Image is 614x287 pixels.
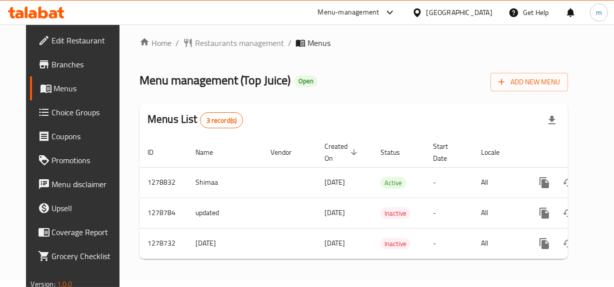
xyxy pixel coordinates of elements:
div: [GEOGRAPHIC_DATA] [426,7,492,18]
span: 3 record(s) [200,116,243,125]
td: - [425,167,473,198]
span: [DATE] [324,176,345,189]
span: Branches [52,58,120,70]
div: Total records count [200,112,243,128]
span: Inactive [380,238,410,250]
span: Inactive [380,208,410,219]
div: Menu-management [318,6,379,18]
a: Branches [30,52,128,76]
td: All [473,198,524,228]
span: Open [294,77,317,85]
span: Status [380,146,413,158]
a: Edit Restaurant [30,28,128,52]
span: Upsell [52,202,120,214]
span: Menu management ( Top Juice ) [139,69,290,91]
button: more [532,171,556,195]
span: Menus [54,82,120,94]
button: Change Status [556,201,580,225]
td: 1278732 [139,228,187,259]
button: Change Status [556,232,580,256]
td: - [425,198,473,228]
span: Name [195,146,226,158]
a: Promotions [30,148,128,172]
a: Menu disclaimer [30,172,128,196]
a: Choice Groups [30,100,128,124]
button: more [532,232,556,256]
span: Start Date [433,140,461,164]
td: [DATE] [187,228,262,259]
span: Vendor [270,146,304,158]
a: Coverage Report [30,220,128,244]
span: Restaurants management [195,37,284,49]
nav: breadcrumb [139,37,568,49]
span: [DATE] [324,206,345,219]
li: / [288,37,291,49]
a: Grocery Checklist [30,244,128,268]
span: Choice Groups [52,106,120,118]
span: Grocery Checklist [52,250,120,262]
span: Edit Restaurant [52,34,120,46]
button: Change Status [556,171,580,195]
span: Locale [481,146,512,158]
span: Coverage Report [52,226,120,238]
a: Menus [30,76,128,100]
div: Open [294,75,317,87]
span: Active [380,177,406,189]
span: Menus [307,37,330,49]
td: - [425,228,473,259]
a: Restaurants management [183,37,284,49]
span: ID [147,146,166,158]
button: Add New Menu [490,73,568,91]
span: Created On [324,140,360,164]
a: Home [139,37,171,49]
span: Add New Menu [498,76,560,88]
a: Upsell [30,196,128,220]
button: more [532,201,556,225]
td: All [473,167,524,198]
td: updated [187,198,262,228]
span: Promotions [52,154,120,166]
span: m [596,7,602,18]
h2: Menus List [147,112,243,128]
td: Shimaa [187,167,262,198]
div: Export file [540,108,564,132]
span: [DATE] [324,237,345,250]
li: / [175,37,179,49]
a: Coupons [30,124,128,148]
span: Coupons [52,130,120,142]
td: 1278832 [139,167,187,198]
td: All [473,228,524,259]
div: Inactive [380,207,410,219]
span: Menu disclaimer [52,178,120,190]
td: 1278784 [139,198,187,228]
